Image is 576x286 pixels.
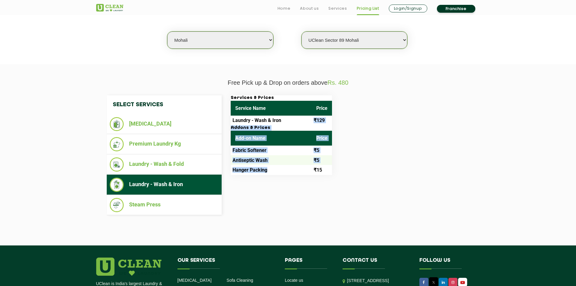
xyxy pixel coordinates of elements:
[226,278,253,283] a: Sofa Cleaning
[285,258,334,269] h4: Pages
[357,5,379,12] a: Pricing List
[110,117,219,131] li: [MEDICAL_DATA]
[343,258,410,269] h4: Contact us
[177,278,212,283] a: [MEDICAL_DATA]
[312,165,332,175] td: ₹15
[177,258,276,269] h4: Our Services
[231,125,332,131] h3: Addons & Prices
[327,79,348,86] span: Rs. 480
[437,5,475,13] a: Franchise
[231,165,312,175] td: Hanger Packing
[328,5,347,12] a: Services
[110,157,124,172] img: Laundry - Wash & Fold
[110,157,219,172] li: Laundry - Wash & Fold
[110,178,124,192] img: Laundry - Wash & Iron
[312,116,332,125] td: ₹129
[347,277,410,284] p: [STREET_ADDRESS]
[312,131,332,146] th: Price
[110,137,124,151] img: Premium Laundry Kg
[110,178,219,192] li: Laundry - Wash & Iron
[110,198,219,212] li: Steam Press
[285,278,303,283] a: Locate us
[312,101,332,116] th: Price
[96,4,123,12] img: UClean Laundry and Dry Cleaning
[389,5,427,12] a: Login/Signup
[110,117,124,131] img: Dry Cleaning
[459,279,467,286] img: UClean Laundry and Dry Cleaning
[231,95,332,101] h3: Services & Prices
[231,116,312,125] td: Laundry - Wash & Iron
[96,79,480,86] p: Free Pick up & Drop on orders above
[231,131,312,146] th: Add-on Name
[419,258,473,269] h4: Follow us
[231,146,312,155] td: Fabric Softener
[312,146,332,155] td: ₹5
[278,5,291,12] a: Home
[231,101,312,116] th: Service Name
[231,155,312,165] td: Antiseptic Wash
[107,95,222,114] h4: Select Services
[312,155,332,165] td: ₹5
[110,137,219,151] li: Premium Laundry Kg
[110,198,124,212] img: Steam Press
[96,258,161,276] img: logo.png
[300,5,319,12] a: About us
